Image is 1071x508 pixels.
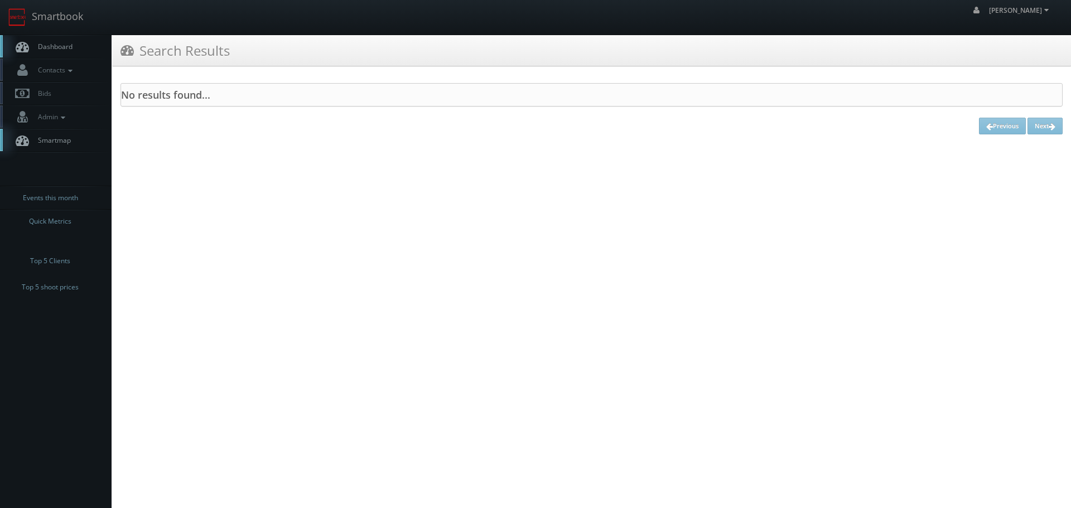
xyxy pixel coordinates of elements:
[120,41,230,60] h3: Search Results
[22,282,79,293] span: Top 5 shoot prices
[32,65,75,75] span: Contacts
[8,8,26,26] img: smartbook-logo.png
[32,42,73,51] span: Dashboard
[30,255,70,267] span: Top 5 Clients
[121,89,1062,100] h4: No results found...
[32,136,71,145] span: Smartmap
[23,192,78,204] span: Events this month
[32,89,51,98] span: Bids
[29,216,71,227] span: Quick Metrics
[32,112,68,122] span: Admin
[989,6,1052,15] span: [PERSON_NAME]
